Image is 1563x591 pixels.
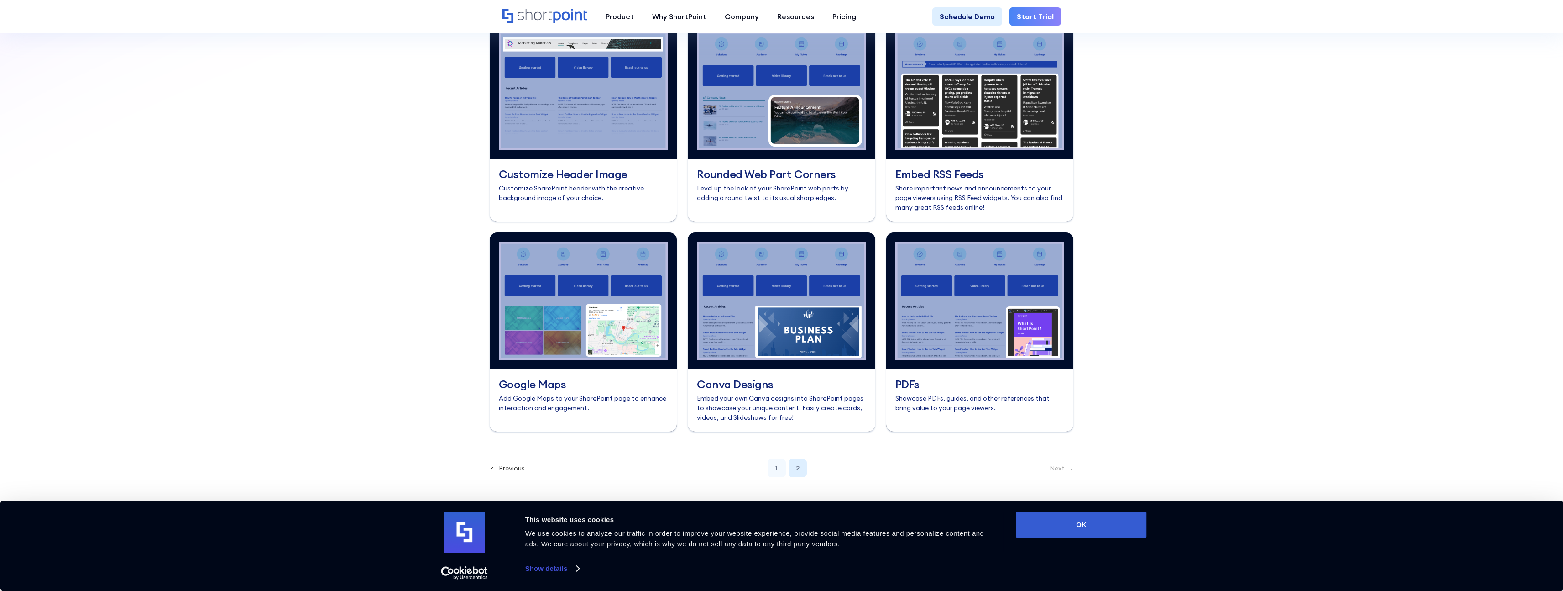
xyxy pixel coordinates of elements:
a: Customize Header ImageCustomize SharePoint header with the creative background image of your choice. [490,22,677,222]
a: Start Trial [1009,7,1061,26]
div: Why ShortPoint [652,11,706,22]
div: 1 [768,459,786,477]
div: This website uses cookies [525,514,996,525]
a: Schedule Demo [932,7,1002,26]
div: Previous [490,465,525,471]
a: Rounded Web Part CornersLevel up the look of your SharePoint web parts by adding a round twist to... [688,22,875,222]
a: Embed RSS FeedsShare important news and announcements to your page viewers using RSS Feed widgets... [886,22,1074,222]
img: SharePoint customization with a PDF [886,232,1074,369]
a: Company [716,7,768,26]
div: Pricing [832,11,856,22]
img: logo [444,512,485,553]
a: Google MapsAdd Google Maps to your SharePoint page to enhance interaction and engagement. [490,232,677,432]
a: Usercentrics Cookiebot - opens in a new window [424,566,504,580]
img: SharePoint Customizations with a header image [490,22,677,159]
p: Level up the look of your SharePoint web parts by adding a round twist to its usual sharp edges. [697,184,866,203]
img: SharePoint customizations with a web part [688,22,875,159]
img: SharePoint Customizations with an RSS feed [886,22,1074,159]
a: Product [596,7,643,26]
img: SharePoint customizations with a Canva design [688,232,875,369]
p: Share important news and announcements to your page viewers using RSS Feed widgets. You can also ... [895,184,1065,212]
p: Customize SharePoint header with the creative background image of your choice. [499,184,668,203]
img: SharePoint Customizations with a Google Maps [490,232,677,369]
div: Next [1050,465,1074,471]
a: Resources [768,7,823,26]
a: Show details [525,562,579,575]
a: Home [502,9,587,24]
button: OK [1016,512,1147,538]
h3: Embed RSS Feeds [895,168,1065,180]
div: Company [725,11,759,22]
iframe: Chat Widget [1399,485,1563,591]
a: Canva DesignsEmbed your own Canva designs into SharePoint pages to showcase your unique content. ... [688,232,875,432]
a: Pricing [823,7,865,26]
p: Embed your own Canva designs into SharePoint pages to showcase your unique content. Easily create... [697,394,866,422]
h3: Canva Designs [697,378,866,390]
div: Product [606,11,634,22]
p: Add Google Maps to your SharePoint page to enhance interaction and engagement. [499,394,668,413]
p: Showcase PDFs, guides, and other references that bring value to your page viewers. [895,394,1065,413]
h3: PDFs [895,378,1065,390]
div: 2 [789,459,807,477]
h3: Rounded Web Part Corners [697,168,866,180]
a: PDFsShowcase PDFs, guides, and other references that bring value to your page viewers. [886,232,1074,432]
span: We use cookies to analyze our traffic in order to improve your website experience, provide social... [525,529,984,548]
h3: Google Maps [499,378,668,390]
a: Why ShortPoint [643,7,716,26]
div: Resources [777,11,814,22]
h3: Customize Header Image [499,168,668,180]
